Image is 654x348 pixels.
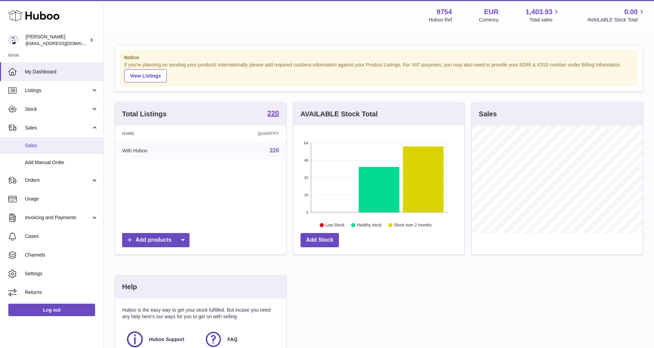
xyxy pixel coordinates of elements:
strong: 220 [267,110,279,117]
h3: Help [122,282,137,292]
a: 0.00 AVAILABLE Stock Total [587,7,646,23]
strong: 9754 [436,7,452,17]
div: [PERSON_NAME] [26,34,88,47]
div: Huboo Ref [429,17,452,23]
strong: EUR [484,7,498,17]
p: Huboo is the easy way to get your stock fulfilled. But incase you need any help here's our ways f... [122,307,279,320]
text: 0 [306,210,308,214]
a: 220 [270,148,279,153]
span: Settings [25,270,98,277]
h3: AVAILABLE Stock Total [301,109,378,119]
span: Total sales [529,17,560,23]
a: Add products [122,233,190,247]
a: 1,403.93 Total sales [526,7,561,23]
span: 0.00 [624,7,638,17]
a: Add Stock [301,233,339,247]
span: Stock [25,106,91,113]
th: Quantity [205,126,286,142]
text: Low Stock [325,223,345,227]
text: 64 [304,141,308,145]
h3: Total Listings [122,109,167,119]
text: 32 [304,176,308,180]
text: 48 [304,158,308,162]
a: Log out [8,304,95,316]
span: Channels [25,252,98,258]
img: info@fieldsluxury.london [8,35,19,45]
a: 220 [267,110,279,118]
span: AVAILABLE Stock Total [587,17,646,23]
span: 1,403.93 [526,7,553,17]
text: Healthy stock [357,223,382,227]
div: Currency [479,17,499,23]
text: Stock over 2 months [394,223,432,227]
text: 16 [304,193,308,197]
span: Listings [25,87,91,94]
span: Cases [25,233,98,240]
span: Sales [25,142,98,149]
span: Invoicing and Payments [25,214,91,221]
div: If you're planning on sending your products internationally please add required customs informati... [124,62,634,82]
th: Name [115,126,205,142]
span: Huboo Support [149,336,184,343]
span: [EMAIL_ADDRESS][DOMAIN_NAME] [26,41,102,46]
span: Usage [25,196,98,202]
span: My Dashboard [25,69,98,75]
a: View Listings [124,69,167,82]
span: FAQ [228,336,238,343]
td: With Huboo [115,142,205,160]
span: Returns [25,289,98,296]
span: Add Manual Order [25,159,98,166]
span: Orders [25,177,91,184]
strong: Notice [124,54,634,61]
h3: Sales [479,109,497,119]
span: Sales [25,125,91,131]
